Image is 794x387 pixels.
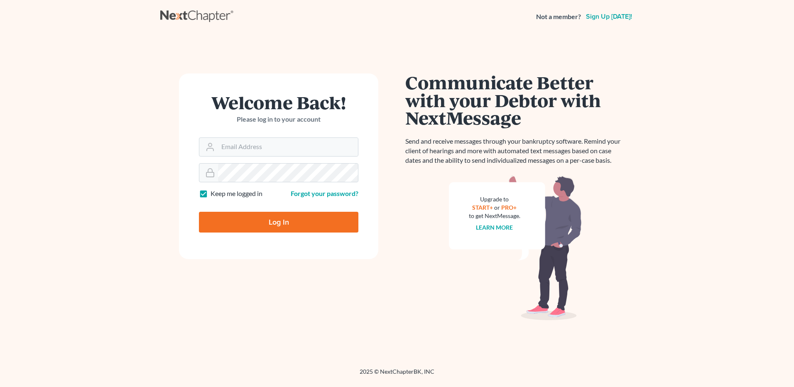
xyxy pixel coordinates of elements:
h1: Welcome Back! [199,93,358,111]
p: Send and receive messages through your bankruptcy software. Remind your client of hearings and mo... [405,137,625,165]
div: Upgrade to [469,195,520,203]
h1: Communicate Better with your Debtor with NextMessage [405,73,625,127]
div: to get NextMessage. [469,212,520,220]
input: Log In [199,212,358,233]
a: PRO+ [502,204,517,211]
a: Learn more [476,224,513,231]
a: Forgot your password? [291,189,358,197]
p: Please log in to your account [199,115,358,124]
a: Sign up [DATE]! [584,13,634,20]
strong: Not a member? [536,12,581,22]
input: Email Address [218,138,358,156]
span: or [495,204,500,211]
label: Keep me logged in [211,189,262,198]
a: START+ [473,204,493,211]
img: nextmessage_bg-59042aed3d76b12b5cd301f8e5b87938c9018125f34e5fa2b7a6b67550977c72.svg [449,175,582,321]
div: 2025 © NextChapterBK, INC [160,367,634,382]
